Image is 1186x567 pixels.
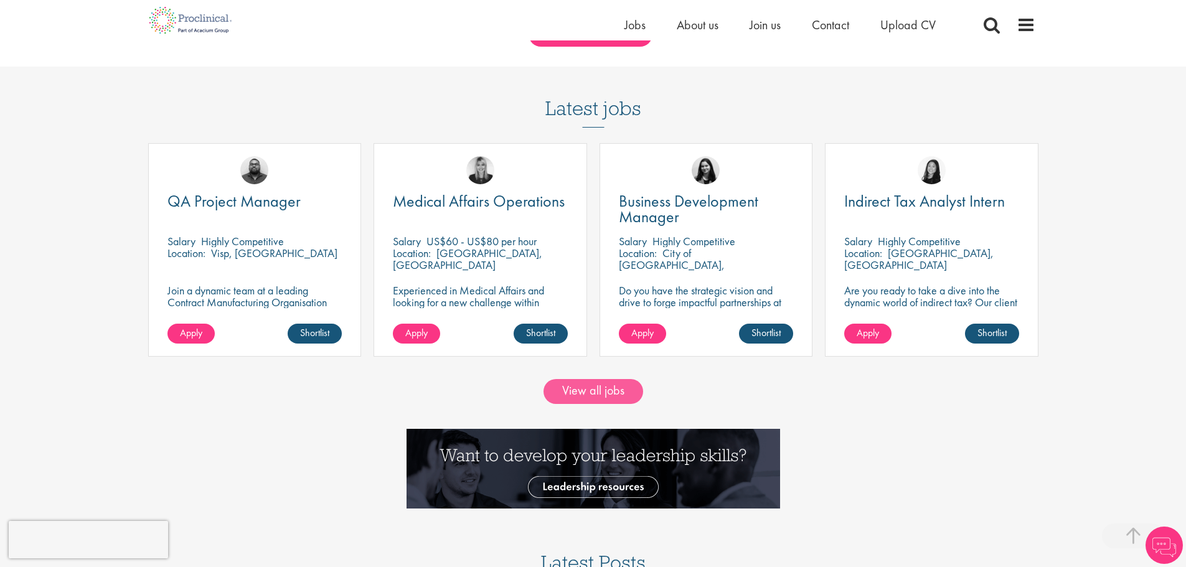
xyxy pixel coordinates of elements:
[167,284,342,332] p: Join a dynamic team at a leading Contract Manufacturing Organisation and contribute to groundbrea...
[619,194,794,225] a: Business Development Manager
[426,234,537,248] p: US$60 - US$80 per hour
[965,324,1019,344] a: Shortlist
[878,234,961,248] p: Highly Competitive
[240,156,268,184] img: Ashley Bennett
[393,194,568,209] a: Medical Affairs Operations
[619,234,647,248] span: Salary
[844,246,994,272] p: [GEOGRAPHIC_DATA], [GEOGRAPHIC_DATA]
[466,156,494,184] img: Janelle Jones
[167,194,342,209] a: QA Project Manager
[619,324,666,344] a: Apply
[677,17,718,33] a: About us
[739,324,793,344] a: Shortlist
[167,246,205,260] span: Location:
[844,194,1019,209] a: Indirect Tax Analyst Intern
[692,156,720,184] img: Indre Stankeviciute
[514,324,568,344] a: Shortlist
[405,326,428,339] span: Apply
[844,284,1019,332] p: Are you ready to take a dive into the dynamic world of indirect tax? Our client is recruiting for...
[631,326,654,339] span: Apply
[624,17,646,33] a: Jobs
[857,326,879,339] span: Apply
[544,379,643,404] a: View all jobs
[167,324,215,344] a: Apply
[545,67,641,128] h3: Latest jobs
[619,284,794,355] p: Do you have the strategic vision and drive to forge impactful partnerships at the forefront of ph...
[812,17,849,33] a: Contact
[750,17,781,33] a: Join us
[201,234,284,248] p: Highly Competitive
[407,429,780,508] img: Want to develop your leadership skills? See our Leadership Resources
[393,246,542,272] p: [GEOGRAPHIC_DATA], [GEOGRAPHIC_DATA]
[619,246,657,260] span: Location:
[9,521,168,558] iframe: reCAPTCHA
[1146,527,1183,564] img: Chatbot
[393,324,440,344] a: Apply
[619,190,758,227] span: Business Development Manager
[393,284,568,344] p: Experienced in Medical Affairs and looking for a new challenge within operations? Proclinical is ...
[844,246,882,260] span: Location:
[844,324,892,344] a: Apply
[288,324,342,344] a: Shortlist
[393,234,421,248] span: Salary
[393,190,565,212] span: Medical Affairs Operations
[880,17,936,33] a: Upload CV
[180,326,202,339] span: Apply
[652,234,735,248] p: Highly Competitive
[844,234,872,248] span: Salary
[211,246,337,260] p: Visp, [GEOGRAPHIC_DATA]
[167,190,301,212] span: QA Project Manager
[844,190,1005,212] span: Indirect Tax Analyst Intern
[393,246,431,260] span: Location:
[407,461,780,474] a: Want to develop your leadership skills? See our Leadership Resources
[619,246,725,284] p: City of [GEOGRAPHIC_DATA], [GEOGRAPHIC_DATA]
[918,156,946,184] img: Numhom Sudsok
[167,234,195,248] span: Salary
